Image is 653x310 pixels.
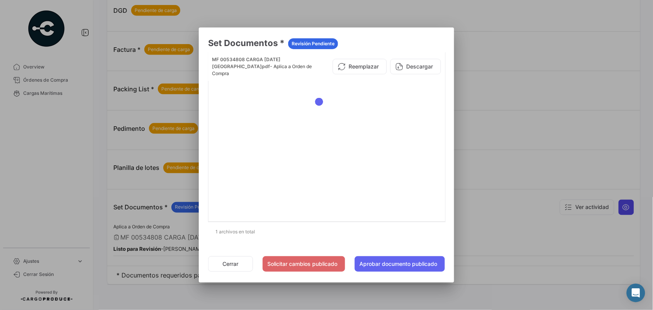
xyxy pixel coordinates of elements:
[292,40,335,47] span: Revisión Pendiente
[208,222,445,241] div: 1 archivos en total
[355,256,445,272] button: Aprobar documento publicado
[208,256,253,272] button: Cerrar
[390,59,441,74] button: Descargar
[212,57,280,69] span: MF 00534808 CARGA [DATE] [GEOGRAPHIC_DATA]pdf
[627,284,645,302] div: Abrir Intercom Messenger
[208,37,445,49] h3: Set Documentos *
[333,59,387,74] button: Reemplazar
[263,256,345,272] button: Solicitar cambios publicado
